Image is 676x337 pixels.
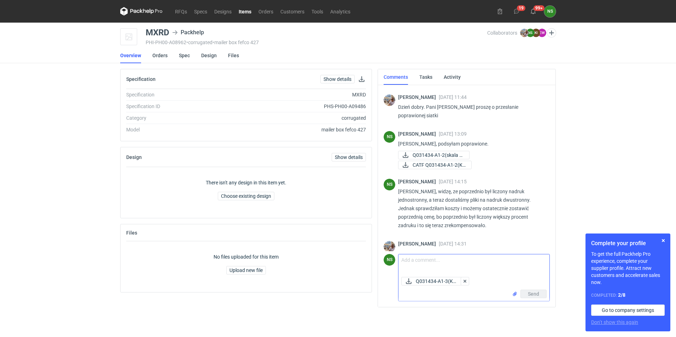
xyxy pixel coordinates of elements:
[126,126,222,133] div: Model
[398,151,469,159] div: Q031434-A1-2(skala 1).pdf
[126,230,137,236] h2: Files
[526,29,535,37] figcaption: NS
[214,253,279,260] p: No files uploaded for this item
[228,48,239,63] a: Files
[544,6,556,17] button: NS
[591,305,665,316] a: Go to company settings
[398,241,439,247] span: [PERSON_NAME]
[520,290,547,298] button: Send
[520,29,529,37] img: Michał Palasek
[659,236,668,245] button: Skip for now
[152,48,168,63] a: Orders
[398,94,439,100] span: [PERSON_NAME]
[419,69,432,85] a: Tasks
[384,254,395,266] div: Natalia Stępak
[384,69,408,85] a: Comments
[544,6,556,17] div: Natalia Stępak
[308,7,327,16] a: Tools
[222,126,366,133] div: mailer box fefco 427
[357,75,366,83] button: Download specification
[591,319,638,326] button: Don’t show this again
[126,91,222,98] div: Specification
[126,76,156,82] h2: Specification
[172,28,204,37] div: Packhelp
[398,161,469,169] div: CATF Q031434-A1-2(K).PDF
[146,28,169,37] div: MXRD
[538,29,546,37] figcaption: EW
[413,161,466,169] span: CATF Q031434-A1-2(K)...
[384,179,395,190] div: Natalia Stępak
[511,6,522,17] button: 19
[591,291,665,299] div: Completed:
[126,114,222,122] div: Category
[191,7,211,16] a: Specs
[221,194,271,199] span: Choose existing design
[413,151,464,159] span: Q031434-A1-2(skala 1...
[439,131,467,137] span: [DATE] 13:09
[439,94,467,100] span: [DATE] 11:44
[547,28,556,37] button: Edit collaborators
[398,179,439,184] span: [PERSON_NAME]
[186,40,212,45] span: • corrugated
[120,48,141,63] a: Overview
[222,114,366,122] div: corrugated
[384,94,395,106] img: Michał Palasek
[444,69,461,85] a: Activity
[126,154,142,160] h2: Design
[401,277,462,285] button: Q031434-A1-3(K)...
[171,7,191,16] a: RFQs
[229,268,263,273] span: Upload new file
[416,277,456,285] span: Q031434-A1-3(K)...
[487,30,517,36] span: Collaborators
[591,250,665,286] p: To get the full Packhelp Pro experience, complete your supplier profile. Attract new customers an...
[528,6,539,17] button: 99+
[528,291,539,296] span: Send
[384,131,395,143] div: Natalia Stępak
[327,7,354,16] a: Analytics
[120,7,163,16] svg: Packhelp Pro
[211,7,235,16] a: Designs
[384,241,395,253] img: Michał Palasek
[439,241,467,247] span: [DATE] 14:31
[226,266,266,274] button: Upload new file
[401,277,462,285] div: Q031434-A1-3(K).PDF
[255,7,277,16] a: Orders
[398,161,472,169] a: CATF Q031434-A1-2(K)...
[218,192,274,200] button: Choose existing design
[146,40,487,45] div: PHI-PH00-A08962
[398,249,544,266] p: Pani Natalio dziękuję. Nasz DTP pracuje obecnie nad plikiem produkcyjnym.
[398,103,544,120] p: Dzień dobry. Pani [PERSON_NAME] proszę o przesłanie poprawionej siatki
[235,7,255,16] a: Items
[439,179,467,184] span: [DATE] 14:15
[179,48,190,63] a: Spec
[384,179,395,190] figcaption: NS
[618,292,625,298] strong: 2 / 8
[398,140,544,148] p: [PERSON_NAME], podsyłam poprawione.
[532,29,540,37] figcaption: KI
[222,91,366,98] div: MXRD
[206,179,286,186] p: There isn't any design in this item yet.
[212,40,259,45] span: • mailer box fefco 427
[222,103,366,110] div: PHS-PH00-A09486
[126,103,222,110] div: Specification ID
[591,239,665,248] h1: Complete your profile
[398,131,439,137] span: [PERSON_NAME]
[398,187,544,230] p: [PERSON_NAME], widzę, ze poprzednio był liczony nadruk jednostronny, a teraz dostaliśmy pliki na ...
[277,7,308,16] a: Customers
[398,151,470,159] a: Q031434-A1-2(skala 1...
[384,254,395,266] figcaption: NS
[320,75,355,83] a: Show details
[332,153,366,161] a: Show details
[201,48,217,63] a: Design
[384,131,395,143] figcaption: NS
